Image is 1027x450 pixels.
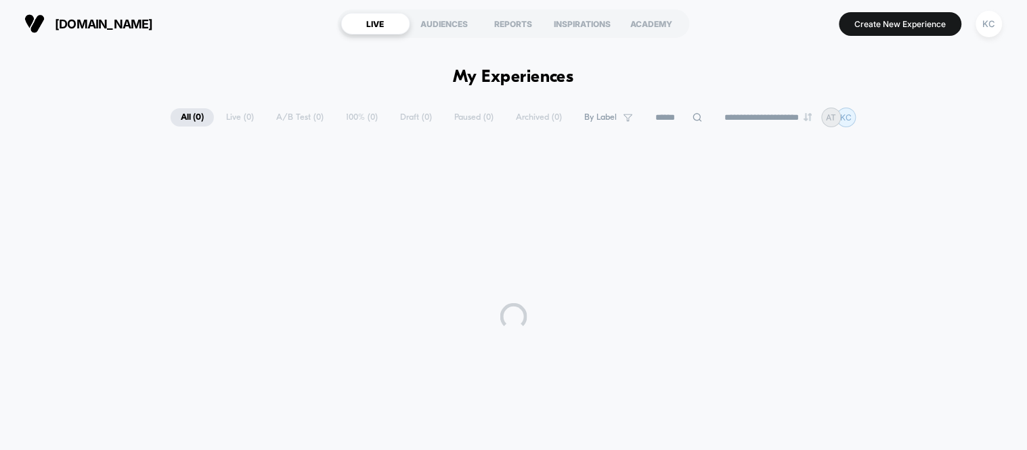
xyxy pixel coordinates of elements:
span: All ( 0 ) [171,108,214,127]
div: LIVE [341,13,410,35]
img: end [804,113,812,121]
div: AUDIENCES [410,13,479,35]
button: Create New Experience [839,12,962,36]
button: KC [972,10,1007,38]
div: INSPIRATIONS [548,13,617,35]
div: REPORTS [479,13,548,35]
span: [DOMAIN_NAME] [55,17,153,31]
h1: My Experiences [453,68,574,87]
p: KC [841,112,852,122]
span: By Label [584,112,617,122]
div: KC [976,11,1003,37]
div: ACADEMY [617,13,686,35]
p: AT [827,112,837,122]
button: [DOMAIN_NAME] [20,13,157,35]
img: Visually logo [24,14,45,34]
